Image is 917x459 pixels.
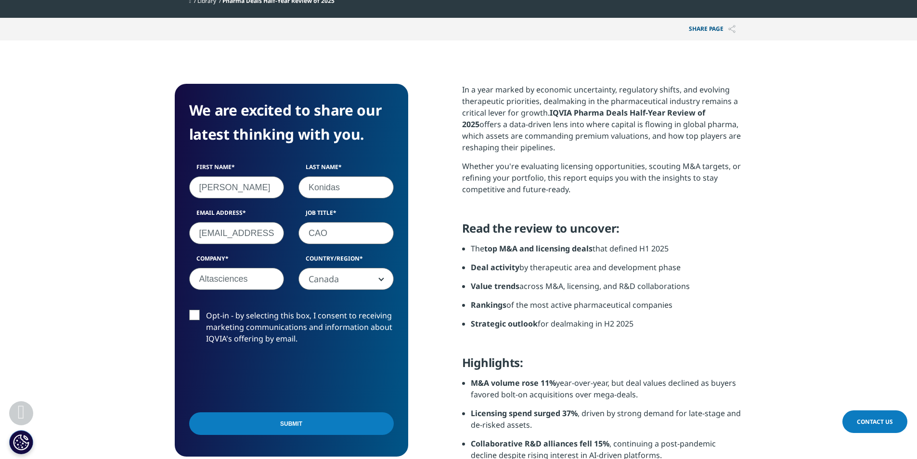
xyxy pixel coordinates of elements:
strong: Rankings [471,300,506,310]
strong: Deal activity [471,262,519,273]
li: year-over-year, but deal values declined as buyers favored bolt-on acquisitions over mega-deals. [471,377,743,407]
p: In a year marked by economic uncertainty, regulatory shifts, and evolving therapeutic priorities,... [462,84,743,160]
label: Company [189,254,284,268]
span: Contact Us [857,418,893,426]
li: across M&A, licensing, and R&D collaborations [471,280,743,299]
li: by therapeutic area and development phase [471,262,743,280]
strong: M&A volume rose 11% [471,378,556,388]
strong: Licensing spend surged 37% [471,408,578,419]
span: Canada [299,268,393,290]
label: Country/Region [298,254,394,268]
p: Whether you're evaluating licensing opportunities, scouting M&A targets, or refining your portfol... [462,160,743,202]
p: Share PAGE [682,18,743,40]
label: First Name [189,163,284,176]
h4: We are excited to share our latest thinking with you. [189,98,394,146]
strong: top M&A and licensing deals [484,243,593,254]
label: Opt-in - by selecting this box, I consent to receiving marketing communications and information a... [189,310,394,350]
li: for dealmaking in H2 2025 [471,318,743,337]
strong: Value trends [471,281,519,291]
label: Last Name [298,163,394,176]
li: , driven by strong demand for late-stage and de-risked assets. [471,407,743,438]
button: Share PAGEShare PAGE [682,18,743,40]
span: Canada [298,268,394,290]
input: Submit [189,412,394,435]
button: Cookies Settings [9,430,33,454]
h5: Highlights: [462,355,743,377]
iframe: reCAPTCHA [189,360,336,397]
label: Job Title [298,209,394,222]
a: Contact Us [842,410,907,433]
img: Share PAGE [728,25,736,33]
label: Email Address [189,209,284,222]
h5: Read the review to uncover: [462,221,743,243]
li: The that defined H1 2025 [471,243,743,262]
strong: IQVIA Pharma Deals Half-Year Review of 2025 [462,107,705,130]
li: of the most active pharmaceutical companies [471,299,743,318]
strong: Strategic outlook [471,318,538,329]
strong: Collaborative R&D alliances fell 15% [471,438,609,449]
